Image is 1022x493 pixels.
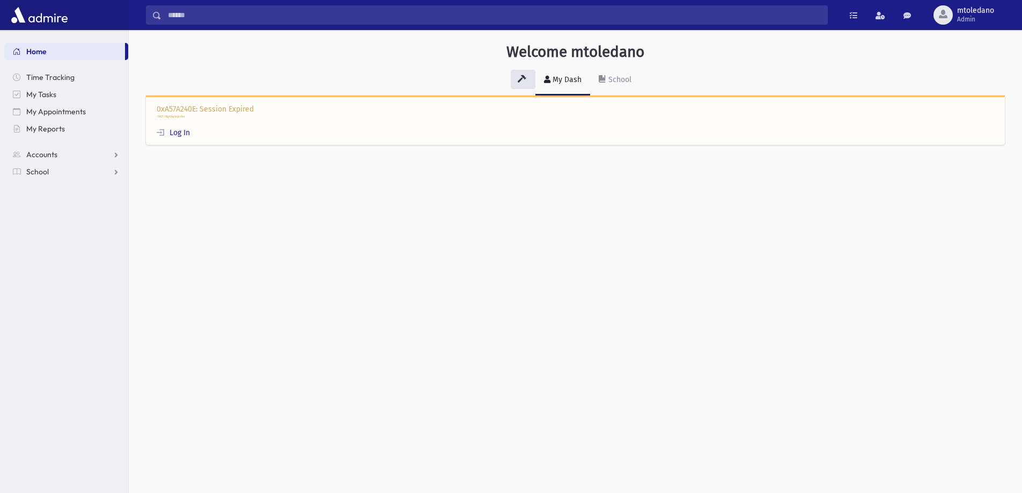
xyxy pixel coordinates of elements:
input: Search [161,5,827,25]
div: School [606,75,631,84]
a: Log In [157,128,190,137]
a: My Tasks [4,86,128,103]
a: My Dash [535,65,590,95]
a: My Reports [4,120,128,137]
a: Time Tracking [4,69,128,86]
span: Admin [957,15,994,24]
a: School [590,65,640,95]
span: mtoledano [957,6,994,15]
span: My Reports [26,124,65,134]
a: Home [4,43,125,60]
a: Accounts [4,146,128,163]
span: Home [26,47,47,56]
span: School [26,167,49,176]
span: Accounts [26,150,57,159]
span: Time Tracking [26,72,75,82]
span: My Tasks [26,90,56,99]
img: AdmirePro [9,4,70,26]
div: My Dash [550,75,582,84]
p: /WGT/WgtDisplayIndex [157,115,994,119]
span: My Appointments [26,107,86,116]
a: My Appointments [4,103,128,120]
div: 0xA57A240E: Session Expired [146,95,1005,145]
a: School [4,163,128,180]
h3: Welcome mtoledano [506,43,644,61]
